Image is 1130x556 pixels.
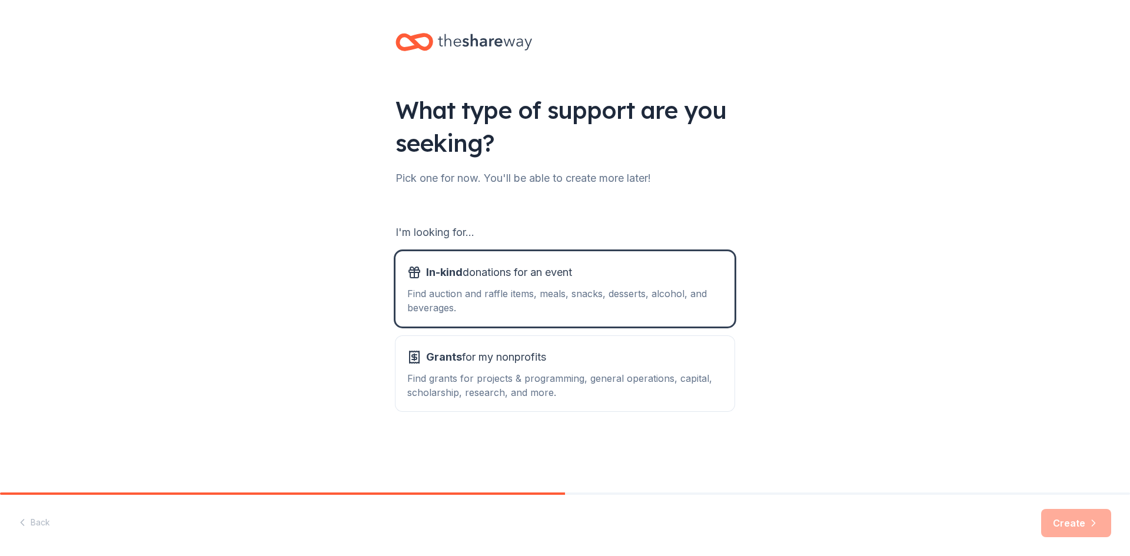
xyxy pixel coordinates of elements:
span: In-kind [426,266,463,278]
button: Grantsfor my nonprofitsFind grants for projects & programming, general operations, capital, schol... [395,336,734,411]
div: Find grants for projects & programming, general operations, capital, scholarship, research, and m... [407,371,723,399]
button: In-kinddonations for an eventFind auction and raffle items, meals, snacks, desserts, alcohol, and... [395,251,734,327]
div: What type of support are you seeking? [395,94,734,159]
div: I'm looking for... [395,223,734,242]
div: Pick one for now. You'll be able to create more later! [395,169,734,188]
div: Find auction and raffle items, meals, snacks, desserts, alcohol, and beverages. [407,287,723,315]
span: for my nonprofits [426,348,546,367]
span: Grants [426,351,462,363]
span: donations for an event [426,263,572,282]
